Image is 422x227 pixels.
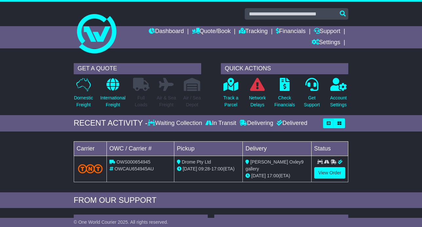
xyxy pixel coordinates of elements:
[183,166,197,171] span: [DATE]
[312,37,340,48] a: Settings
[238,120,275,127] div: Delivering
[115,166,154,171] span: OWCAU654945AU
[221,63,348,74] div: QUICK ACTIONS
[204,120,238,127] div: In Transit
[304,95,320,108] p: Get Support
[211,166,223,171] span: 17:00
[223,78,239,112] a: Track aParcel
[74,196,349,205] div: FROM OUR SUPPORT
[276,26,306,37] a: Financials
[183,95,201,108] p: Air / Sea Depot
[223,95,238,108] p: Track a Parcel
[330,78,347,112] a: AccountSettings
[192,26,231,37] a: Quote/Book
[249,78,266,112] a: NetworkDelays
[78,164,103,173] img: TNT_Domestic.png
[314,26,340,37] a: Support
[74,141,106,156] td: Carrier
[274,78,295,112] a: CheckFinancials
[100,78,126,112] a: InternationalFreight
[100,95,125,108] p: International Freight
[177,166,240,172] div: - (ETA)
[74,118,148,128] div: RECENT ACTIVITY -
[74,78,93,112] a: DomesticFreight
[117,159,151,165] span: OWS000654945
[149,26,184,37] a: Dashboard
[303,78,320,112] a: GetSupport
[133,95,149,108] p: Full Loads
[106,141,174,156] td: OWC / Carrier #
[239,26,268,37] a: Tracking
[251,173,266,178] span: [DATE]
[275,120,307,127] div: Delivered
[182,159,211,165] span: Drome Pty Ltd
[148,120,204,127] div: Waiting Collection
[311,141,348,156] td: Status
[245,159,304,171] span: [PERSON_NAME] Oxley9 gallery
[330,95,347,108] p: Account Settings
[274,95,295,108] p: Check Financials
[157,95,176,108] p: Air & Sea Freight
[74,63,201,74] div: GET A QUOTE
[243,141,311,156] td: Delivery
[199,166,210,171] span: 09:28
[249,95,266,108] p: Network Delays
[174,141,242,156] td: Pickup
[74,95,93,108] p: Domestic Freight
[267,173,278,178] span: 17:00
[245,172,308,179] div: (ETA)
[74,219,168,225] span: © One World Courier 2025. All rights reserved.
[314,167,346,179] a: View Order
